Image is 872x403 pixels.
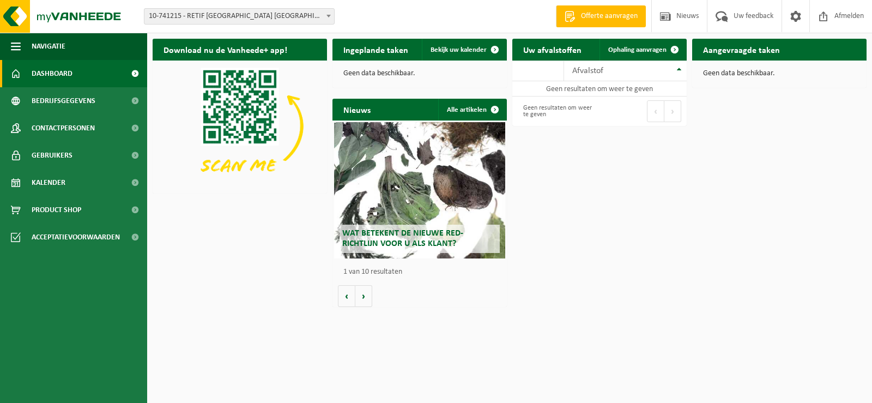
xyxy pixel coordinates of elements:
[32,87,95,115] span: Bedrijfsgegevens
[692,39,791,60] h2: Aangevraagde taken
[556,5,646,27] a: Offerte aanvragen
[32,142,72,169] span: Gebruikers
[144,8,335,25] span: 10-741215 - RETIF BELGIUM NV - ANDERLECHT
[422,39,506,61] a: Bekijk uw kalender
[332,99,381,120] h2: Nieuws
[343,268,501,276] p: 1 van 10 resultaten
[608,46,667,53] span: Ophaling aanvragen
[438,99,506,121] a: Alle artikelen
[664,100,681,122] button: Next
[518,99,594,123] div: Geen resultaten om weer te geven
[342,229,463,248] span: Wat betekent de nieuwe RED-richtlijn voor u als klant?
[32,115,95,142] span: Contactpersonen
[153,39,298,60] h2: Download nu de Vanheede+ app!
[703,70,856,77] p: Geen data beschikbaar.
[338,285,355,307] button: Vorige
[32,169,65,196] span: Kalender
[153,61,327,191] img: Download de VHEPlus App
[343,70,496,77] p: Geen data beschikbaar.
[647,100,664,122] button: Previous
[572,67,603,75] span: Afvalstof
[32,33,65,60] span: Navigatie
[332,39,419,60] h2: Ingeplande taken
[431,46,487,53] span: Bekijk uw kalender
[32,196,81,224] span: Product Shop
[144,9,334,24] span: 10-741215 - RETIF BELGIUM NV - ANDERLECHT
[512,39,592,60] h2: Uw afvalstoffen
[578,11,640,22] span: Offerte aanvragen
[512,81,687,97] td: Geen resultaten om weer te geven
[599,39,686,61] a: Ophaling aanvragen
[334,122,505,258] a: Wat betekent de nieuwe RED-richtlijn voor u als klant?
[32,60,72,87] span: Dashboard
[32,224,120,251] span: Acceptatievoorwaarden
[355,285,372,307] button: Volgende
